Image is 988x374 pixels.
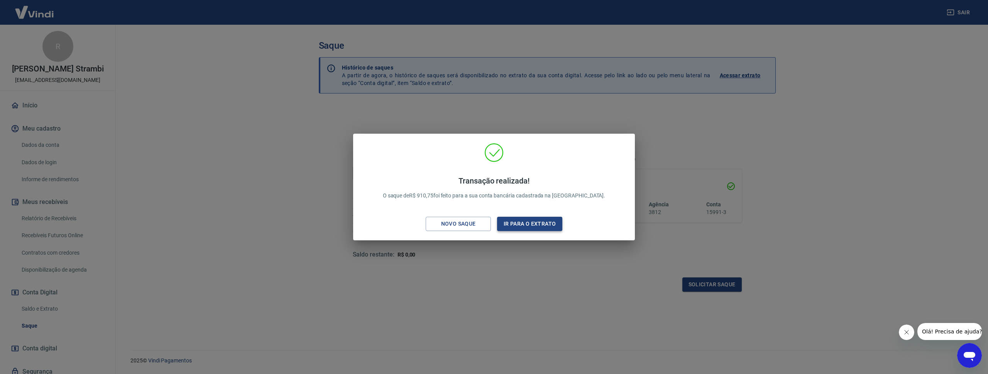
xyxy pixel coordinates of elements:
[497,217,562,231] button: Ir para o extrato
[426,217,491,231] button: Novo saque
[383,176,606,185] h4: Transação realizada!
[5,5,65,12] span: Olá! Precisa de ajuda?
[899,325,914,340] iframe: Fechar mensagem
[383,176,606,200] p: O saque de R$ 910,75 foi feito para a sua conta bancária cadastrada na [GEOGRAPHIC_DATA].
[917,323,982,340] iframe: Mensagem da empresa
[957,343,982,368] iframe: Botão para abrir a janela de mensagens
[432,219,485,229] div: Novo saque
